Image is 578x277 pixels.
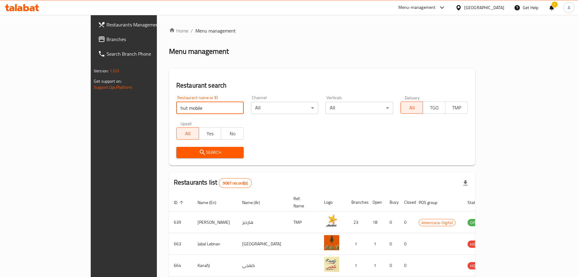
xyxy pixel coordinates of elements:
[110,67,119,75] span: 1.0.0
[398,4,436,11] div: Menu-management
[176,127,199,140] button: All
[169,27,475,34] nav: breadcrumb
[181,149,239,156] span: Search
[251,102,318,114] div: All
[199,127,221,140] button: Yes
[346,255,368,276] td: 1
[93,32,187,47] a: Branches
[94,77,122,85] span: Get support on:
[319,193,346,212] th: Logo
[401,102,423,114] button: All
[242,199,268,206] span: Name (Ar)
[224,129,241,138] span: No
[385,212,399,233] td: 0
[425,103,443,112] span: TGO
[106,21,182,28] span: Restaurants Management
[368,255,385,276] td: 1
[423,102,445,114] button: TGO
[399,233,414,255] td: 0
[346,193,368,212] th: Branches
[94,83,132,91] a: Support.OpsPlatform
[193,233,237,255] td: Jabal Lebnan
[385,193,399,212] th: Busy
[448,103,465,112] span: TMP
[368,212,385,233] td: 18
[326,102,393,114] div: All
[403,103,421,112] span: All
[195,27,236,34] span: Menu management
[237,255,289,276] td: كنفجي
[324,213,339,229] img: Hardee's
[419,219,455,226] span: Americana-Digital
[368,233,385,255] td: 1
[176,102,244,114] input: Search for restaurant name or ID..
[219,180,251,186] span: 9067 record(s)
[399,212,414,233] td: 0
[93,47,187,61] a: Search Branch Phone
[468,241,486,248] span: HIDDEN
[193,212,237,233] td: [PERSON_NAME]
[94,67,109,75] span: Version:
[399,255,414,276] td: 0
[193,255,237,276] td: Kanafji
[198,199,224,206] span: Name (En)
[174,178,252,188] h2: Restaurants list
[468,199,487,206] span: Status
[201,129,219,138] span: Yes
[385,233,399,255] td: 0
[181,121,192,126] label: Upsell
[464,4,504,11] div: [GEOGRAPHIC_DATA]
[221,127,244,140] button: No
[293,195,312,209] span: Ref. Name
[405,95,420,100] label: Delivery
[237,212,289,233] td: هارديز
[169,47,229,56] h2: Menu management
[324,235,339,250] img: Jabal Lebnan
[324,257,339,272] img: Kanafji
[289,212,319,233] td: TMP
[346,233,368,255] td: 1
[174,199,185,206] span: ID
[106,50,182,57] span: Search Branch Phone
[219,178,252,188] div: Total records count
[191,27,193,34] li: /
[176,81,468,90] h2: Restaurant search
[468,262,486,269] span: HIDDEN
[179,129,197,138] span: All
[458,176,473,190] div: Export file
[368,193,385,212] th: Open
[399,193,414,212] th: Closed
[445,102,468,114] button: TMP
[176,147,244,158] button: Search
[468,219,482,226] span: OPEN
[346,212,368,233] td: 23
[237,233,289,255] td: [GEOGRAPHIC_DATA]
[419,199,445,206] span: POS group
[385,255,399,276] td: 0
[93,17,187,32] a: Restaurants Management
[568,4,570,11] span: A
[106,36,182,43] span: Branches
